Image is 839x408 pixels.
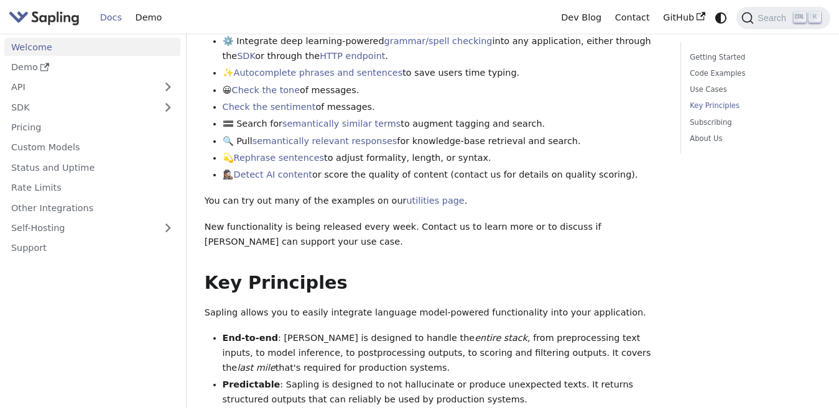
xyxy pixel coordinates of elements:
li: : Sapling is designed to not hallucinate or produce unexpected texts. It returns structured outpu... [223,378,663,407]
li: : [PERSON_NAME] is designed to handle the , from preprocessing text inputs, to model inference, t... [223,331,663,375]
li: 🕵🏽‍♀️ or score the quality of content (contact us for details on quality scoring). [223,168,663,183]
a: Custom Models [4,138,180,156]
a: utilities page [406,196,464,206]
button: Search (Ctrl+K) [736,7,830,29]
a: semantically similar terms [282,119,401,129]
a: Docs [93,8,129,27]
a: Status and Uptime [4,158,180,176]
a: Key Principles [690,100,817,112]
a: Getting Started [690,52,817,63]
a: API [4,78,155,96]
a: Check the tone [232,85,300,95]
p: New functionality is being released every week. Contact us to learn more or to discuss if [PERSON... [205,220,662,250]
li: 🔍 Pull for knowledge-base retrieval and search. [223,134,663,149]
a: Sapling.ai [9,9,84,27]
li: of messages. [223,100,663,115]
img: Sapling.ai [9,9,80,27]
a: Demo [129,8,169,27]
a: SDK [237,51,255,61]
span: Search [754,13,794,23]
h2: Key Principles [205,272,662,294]
a: Detect AI content [234,170,312,179]
a: Dev Blog [554,8,608,27]
a: Welcome [4,38,180,56]
li: ✨ to save users time typing. [223,66,663,81]
li: 💫 to adjust formality, length, or syntax. [223,151,663,166]
button: Switch between dark and light mode (currently system mode) [712,9,730,27]
button: Expand sidebar category 'SDK' [155,98,180,116]
strong: Predictable [223,379,280,389]
a: Contact [608,8,657,27]
a: Other Integrations [4,199,180,217]
a: Subscribing [690,117,817,129]
a: GitHub [656,8,712,27]
p: Sapling allows you to easily integrate language model-powered functionality into your application. [205,306,662,320]
a: Use Cases [690,84,817,96]
a: Demo [4,58,180,76]
em: entire stack [475,333,527,343]
a: grammar/spell checking [384,36,493,46]
a: Pricing [4,119,180,137]
em: last mile [237,363,275,373]
kbd: K [809,12,821,23]
a: Autocomplete phrases and sentences [234,68,403,78]
a: HTTP endpoint [320,51,385,61]
a: Check the sentiment [223,102,316,112]
a: Support [4,239,180,257]
p: You can try out many of the examples on our . [205,194,662,209]
a: Rate Limits [4,179,180,197]
li: 😀 of messages. [223,83,663,98]
strong: End-to-end [223,333,278,343]
a: Rephrase sentences [234,153,324,163]
a: About Us [690,133,817,145]
a: Code Examples [690,68,817,79]
button: Expand sidebar category 'API' [155,78,180,96]
a: SDK [4,98,155,116]
li: 🟰 Search for to augment tagging and search. [223,117,663,132]
a: semantically relevant responses [253,136,397,146]
li: ⚙️ Integrate deep learning-powered into any application, either through the or through the . [223,34,663,64]
a: Self-Hosting [4,219,180,237]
